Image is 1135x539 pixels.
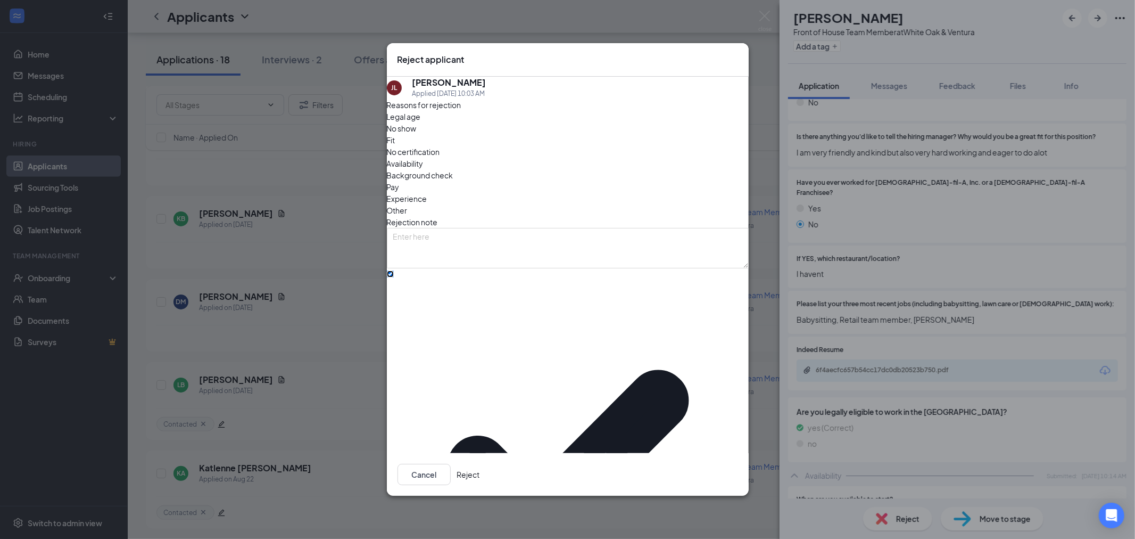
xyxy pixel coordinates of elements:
[391,83,397,92] div: JL
[397,54,465,66] h3: Reject applicant
[1099,503,1124,528] div: Open Intercom Messenger
[387,123,417,134] span: No show
[387,146,440,158] span: No certification
[387,217,438,227] span: Rejection note
[387,158,424,169] span: Availability
[387,181,400,193] span: Pay
[387,193,427,205] span: Experience
[397,464,451,485] button: Cancel
[387,169,453,181] span: Background check
[412,77,486,88] h5: [PERSON_NAME]
[387,134,395,146] span: Fit
[387,100,461,110] span: Reasons for rejection
[387,205,408,216] span: Other
[457,464,480,485] button: Reject
[412,88,486,99] div: Applied [DATE] 10:03 AM
[387,111,421,123] span: Legal age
